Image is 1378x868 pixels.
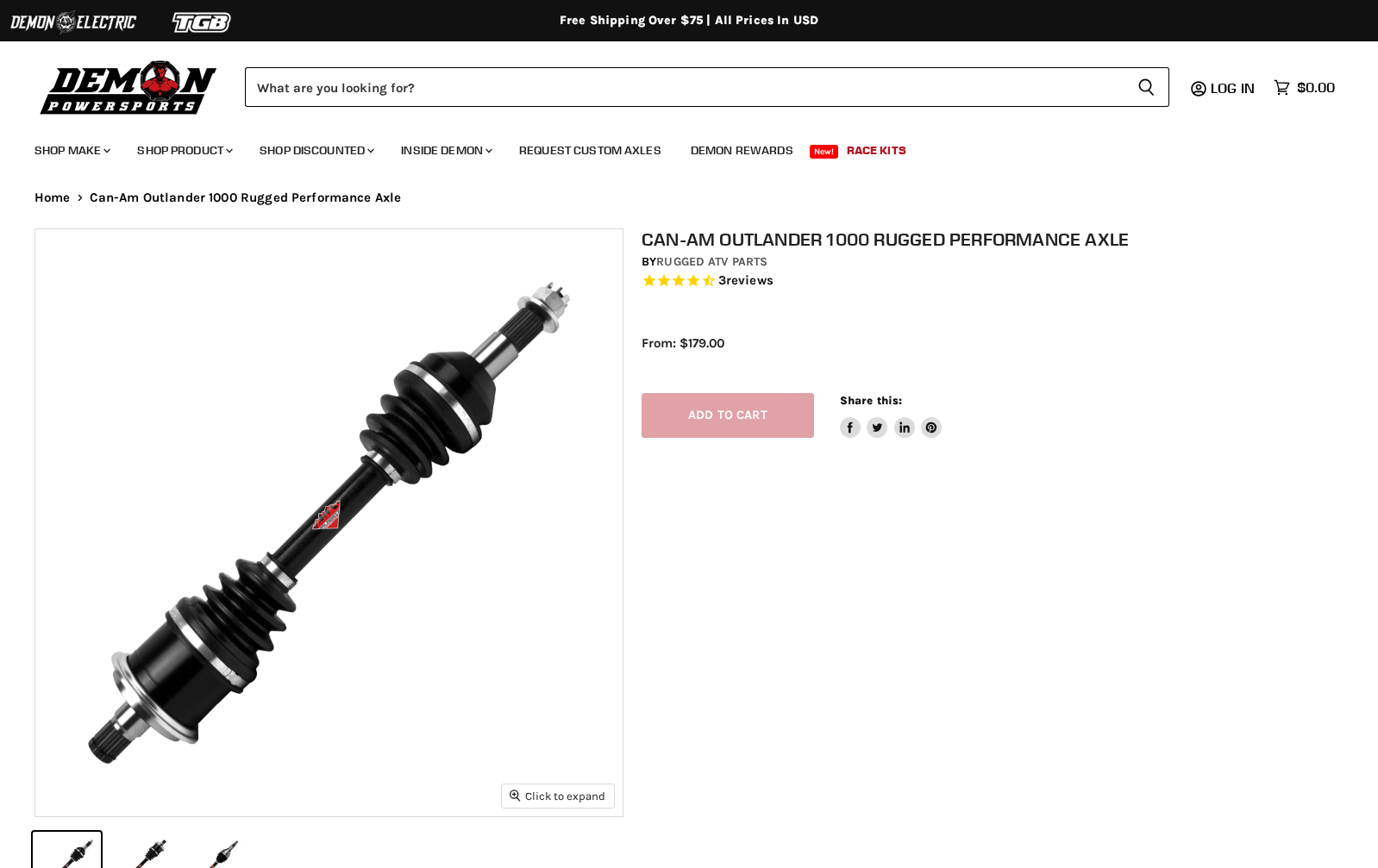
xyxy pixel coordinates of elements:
button: Search [1124,67,1169,107]
a: $0.00 [1265,75,1344,100]
span: Rated 4.3 out of 5 stars 3 reviews [642,272,1362,290]
span: Share this: [840,394,902,407]
div: by [642,253,1362,272]
img: Demon Powersports [34,56,223,117]
aside: Share this: [840,393,943,439]
a: Shop Make [22,133,121,168]
h1: Can-Am Outlander 1000 Rugged Performance Axle [642,228,1362,250]
a: Home [34,190,71,205]
a: Request Custom Axles [506,133,674,168]
span: Log in [1211,79,1255,97]
a: Log in [1203,80,1265,96]
span: From: $179.00 [642,335,724,351]
img: IMAGE [35,229,623,816]
a: Rugged ATV Parts [656,254,767,269]
a: Inside Demon [388,133,503,168]
span: Click to expand [510,790,605,802]
a: Shop Discounted [247,133,385,168]
input: Search [245,67,1124,107]
span: reviews [726,272,774,288]
span: Can-Am Outlander 1000 Rugged Performance Axle [90,190,402,205]
span: 3 reviews [718,272,774,288]
a: Shop Product [124,133,243,168]
a: Demon Rewards [678,133,806,168]
img: TGB Logo 2 [138,6,267,39]
span: New! [810,145,839,159]
form: Product [245,67,1169,107]
button: Click to expand [502,784,614,808]
a: Race Kits [834,133,919,168]
ul: Main menu [22,126,1331,168]
span: $0.00 [1297,79,1335,96]
img: Demon Electric Logo 2 [9,6,138,39]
